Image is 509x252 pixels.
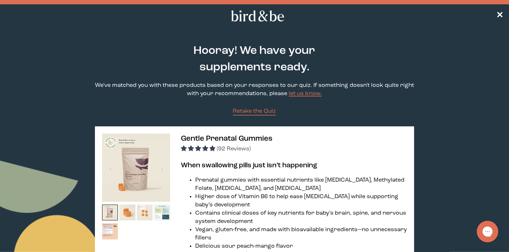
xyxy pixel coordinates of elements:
li: Prenatal gummies with essential nutrients like [MEDICAL_DATA], Methylated Folate, [MEDICAL_DATA],... [195,176,407,193]
img: thumbnail image [102,134,170,202]
span: 4.87 stars [181,146,217,152]
a: Retake the Quiz [233,107,276,116]
img: thumbnail image [154,205,170,221]
li: Vegan, gluten-free, and made with bioavailable ingredients—no unnecessary fillers [195,226,407,242]
li: Delicious sour peach-mango flavor [195,242,407,251]
li: Higher dose of Vitamin B6 to help ease [MEDICAL_DATA] while supporting baby’s development [195,193,407,209]
span: Retake the Quiz [233,108,276,114]
span: ✕ [496,11,503,20]
p: We've matched you with these products based on your responses to our quiz. If something doesn't l... [95,81,414,98]
img: thumbnail image [102,205,118,221]
span: Gentle Prenatal Gummies [181,135,273,143]
h3: When swallowing pills just isn’t happening [181,160,407,171]
span: (92 Reviews) [217,146,251,152]
a: let us know. [289,91,322,97]
img: thumbnail image [102,223,118,239]
h2: Hooray! We have your supplements ready. [159,43,350,76]
iframe: Gorgias live chat messenger [473,218,502,245]
img: thumbnail image [137,205,153,221]
a: ✕ [496,10,503,22]
li: Contains clinical doses of key nutrients for baby’s brain, spine, and nervous system development [195,209,407,226]
img: thumbnail image [119,205,135,221]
